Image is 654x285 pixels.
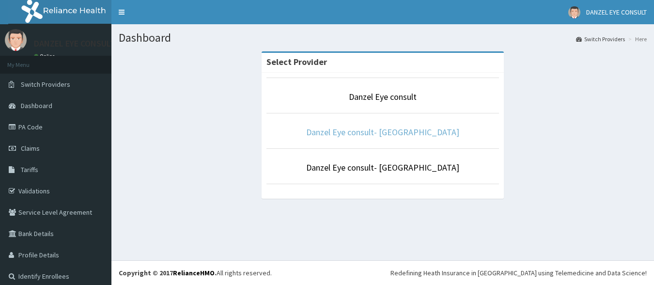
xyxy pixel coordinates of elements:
[576,35,625,43] a: Switch Providers
[21,165,38,174] span: Tariffs
[586,8,647,16] span: DANZEL EYE CONSULT
[173,269,215,277] a: RelianceHMO
[5,29,27,51] img: User Image
[21,80,70,89] span: Switch Providers
[349,91,417,102] a: Danzel Eye consult
[21,144,40,153] span: Claims
[306,162,459,173] a: Danzel Eye consult- [GEOGRAPHIC_DATA]
[119,32,647,44] h1: Dashboard
[568,6,580,18] img: User Image
[21,101,52,110] span: Dashboard
[626,35,647,43] li: Here
[306,127,459,138] a: Danzel Eye consult- [GEOGRAPHIC_DATA]
[34,39,115,48] p: DANZEL EYE CONSULT
[119,269,217,277] strong: Copyright © 2017 .
[111,260,654,285] footer: All rights reserved.
[266,56,327,67] strong: Select Provider
[34,53,57,60] a: Online
[390,268,647,278] div: Redefining Heath Insurance in [GEOGRAPHIC_DATA] using Telemedicine and Data Science!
